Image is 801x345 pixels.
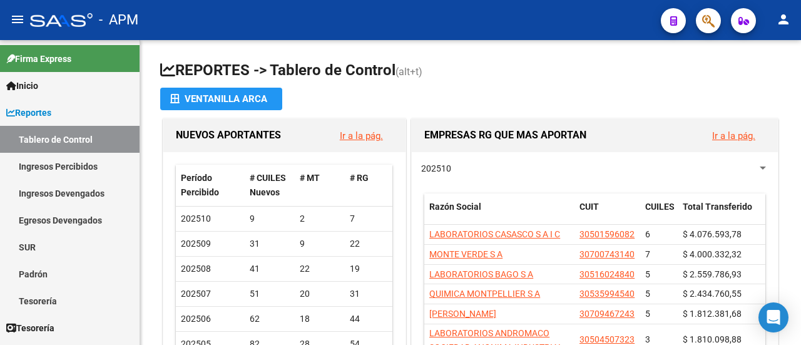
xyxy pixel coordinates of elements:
div: Open Intercom Messenger [758,302,788,332]
span: - APM [99,6,138,34]
span: 5 [645,289,650,299]
datatable-header-cell: # MT [295,165,345,206]
span: 30516024840 [579,269,635,279]
datatable-header-cell: # RG [345,165,395,206]
span: (alt+t) [395,66,422,78]
div: 44 [350,312,390,326]
span: Total Transferido [683,202,752,212]
span: LABORATORIOS CASASCO S A I C [429,229,560,239]
span: Firma Express [6,52,71,66]
span: 202508 [181,264,211,274]
span: CUIT [579,202,599,212]
mat-icon: menu [10,12,25,27]
mat-icon: person [776,12,791,27]
div: 51 [250,287,290,301]
button: Ir a la pág. [330,124,393,147]
span: 7 [645,249,650,259]
datatable-header-cell: Período Percibido [176,165,245,206]
span: $ 2.559.786,93 [683,269,742,279]
span: 30535994540 [579,289,635,299]
span: Período Percibido [181,173,219,197]
div: 31 [250,237,290,251]
div: 9 [250,212,290,226]
h1: REPORTES -> Tablero de Control [160,60,781,82]
span: # MT [300,173,320,183]
span: LABORATORIOS BAGO S A [429,269,533,279]
div: 22 [300,262,340,276]
span: Inicio [6,79,38,93]
div: Ventanilla ARCA [170,88,272,110]
span: $ 1.810.098,88 [683,334,742,344]
datatable-header-cell: CUILES [640,193,678,235]
span: $ 2.434.760,55 [683,289,742,299]
span: 6 [645,229,650,239]
datatable-header-cell: # CUILES Nuevos [245,165,295,206]
div: 62 [250,312,290,326]
span: 202510 [421,163,451,173]
span: $ 4.000.332,32 [683,249,742,259]
span: 30501596082 [579,229,635,239]
span: 202510 [181,214,211,224]
datatable-header-cell: Total Transferido [678,193,765,235]
div: 41 [250,262,290,276]
span: [PERSON_NAME] [429,309,496,319]
span: $ 1.812.381,68 [683,309,742,319]
span: MONTE VERDE S A [429,249,503,259]
span: 30504507323 [579,334,635,344]
a: Ir a la pág. [712,130,755,142]
span: Razón Social [429,202,481,212]
button: Ir a la pág. [702,124,765,147]
span: 202507 [181,289,211,299]
span: QUIMICA MONTPELLIER S A [429,289,540,299]
span: 30709467243 [579,309,635,319]
span: Reportes [6,106,51,120]
div: 20 [300,287,340,301]
span: # CUILES Nuevos [250,173,286,197]
div: 9 [300,237,340,251]
span: 3 [645,334,650,344]
span: Tesorería [6,321,54,335]
span: 5 [645,309,650,319]
span: 202509 [181,239,211,249]
div: 19 [350,262,390,276]
span: EMPRESAS RG QUE MAS APORTAN [424,129,586,141]
span: # RG [350,173,369,183]
span: $ 4.076.593,78 [683,229,742,239]
span: 5 [645,269,650,279]
span: 30700743140 [579,249,635,259]
div: 7 [350,212,390,226]
div: 2 [300,212,340,226]
div: 18 [300,312,340,326]
button: Ventanilla ARCA [160,88,282,110]
span: 202506 [181,314,211,324]
div: 22 [350,237,390,251]
span: CUILES [645,202,675,212]
div: 31 [350,287,390,301]
datatable-header-cell: Razón Social [424,193,574,235]
datatable-header-cell: CUIT [574,193,640,235]
a: Ir a la pág. [340,130,383,142]
span: NUEVOS APORTANTES [176,129,281,141]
